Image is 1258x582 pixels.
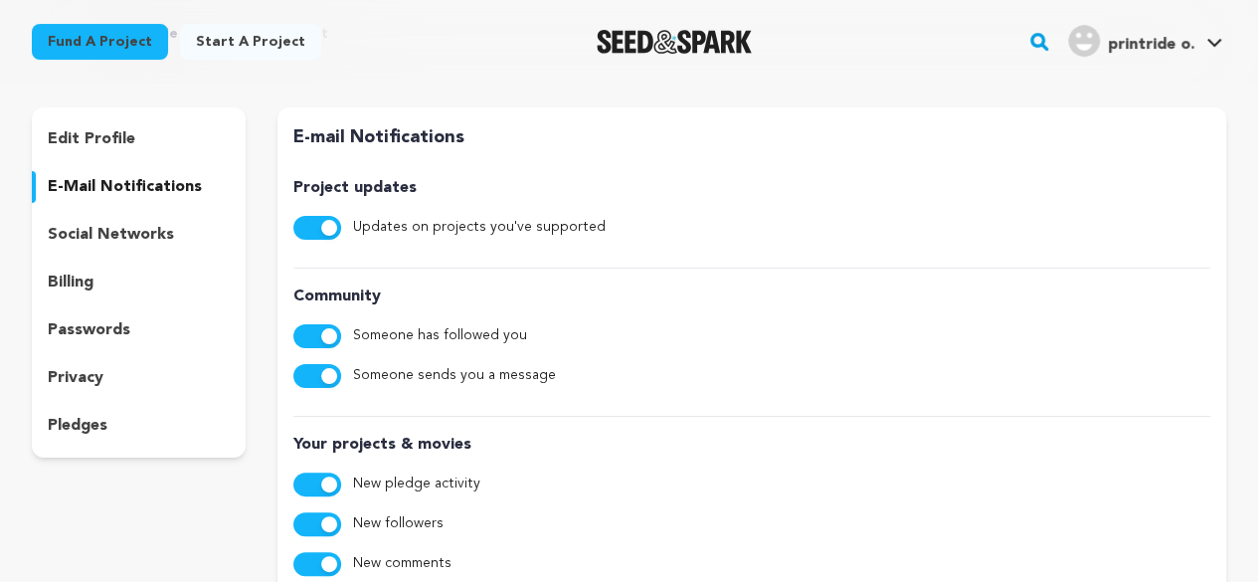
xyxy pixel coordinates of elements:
label: Someone has followed you [353,324,527,348]
button: passwords [32,314,246,346]
button: pledges [32,410,246,442]
button: privacy [32,362,246,394]
p: Project updates [293,176,1210,200]
label: New comments [353,552,451,576]
button: e-mail notifications [32,171,246,203]
p: Community [293,285,1210,308]
div: printride o.'s Profile [1068,25,1194,57]
a: Fund a project [32,24,168,60]
a: printride o.'s Profile [1064,21,1226,57]
p: Your projects & movies [293,433,1210,457]
span: printride o. [1108,37,1194,53]
label: Updates on projects you've supported [353,216,606,240]
p: e-mail notifications [48,175,202,199]
button: billing [32,267,246,298]
p: pledges [48,414,107,438]
p: social networks [48,223,174,247]
img: user.png [1068,25,1100,57]
p: billing [48,271,93,294]
span: printride o.'s Profile [1064,21,1226,63]
label: New pledge activity [353,473,480,496]
p: privacy [48,366,103,390]
p: E-mail Notifications [293,123,1210,152]
p: edit profile [48,127,135,151]
button: social networks [32,219,246,251]
label: New followers [353,512,444,536]
a: Seed&Spark Homepage [597,30,753,54]
label: Someone sends you a message [353,364,556,388]
p: passwords [48,318,130,342]
button: edit profile [32,123,246,155]
img: Seed&Spark Logo Dark Mode [597,30,753,54]
a: Start a project [180,24,321,60]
